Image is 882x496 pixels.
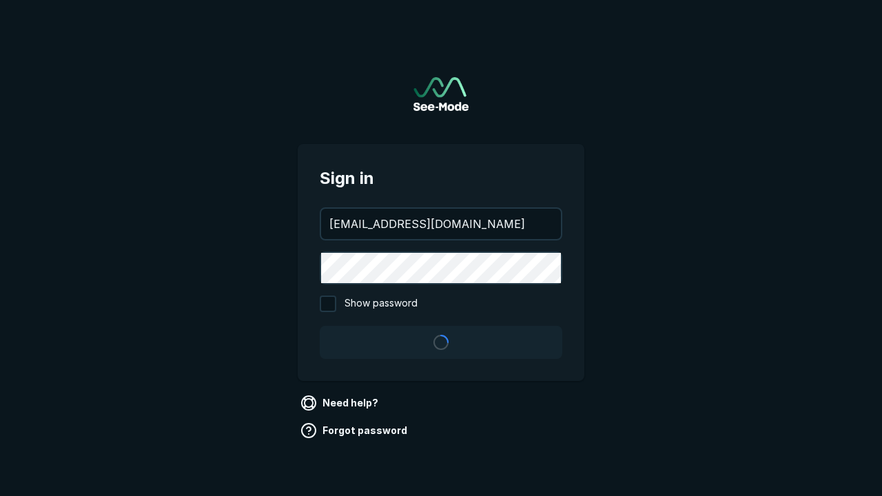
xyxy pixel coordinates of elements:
span: Sign in [320,166,562,191]
a: Need help? [298,392,384,414]
img: See-Mode Logo [413,77,469,111]
input: your@email.com [321,209,561,239]
span: Show password [345,296,418,312]
a: Forgot password [298,420,413,442]
a: Go to sign in [413,77,469,111]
